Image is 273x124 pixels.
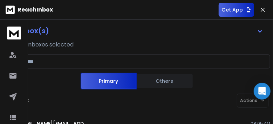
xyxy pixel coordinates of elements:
[219,3,254,17] button: Get App
[254,83,271,100] div: Open Intercom Messenger
[27,41,74,49] h3: Inboxes selected
[8,27,49,34] h1: All Inbox(s)
[7,27,21,39] img: logo
[137,73,193,89] button: Others
[3,24,269,38] button: All Inbox(s)
[18,6,53,14] p: ReachInbox
[81,73,137,89] button: Primary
